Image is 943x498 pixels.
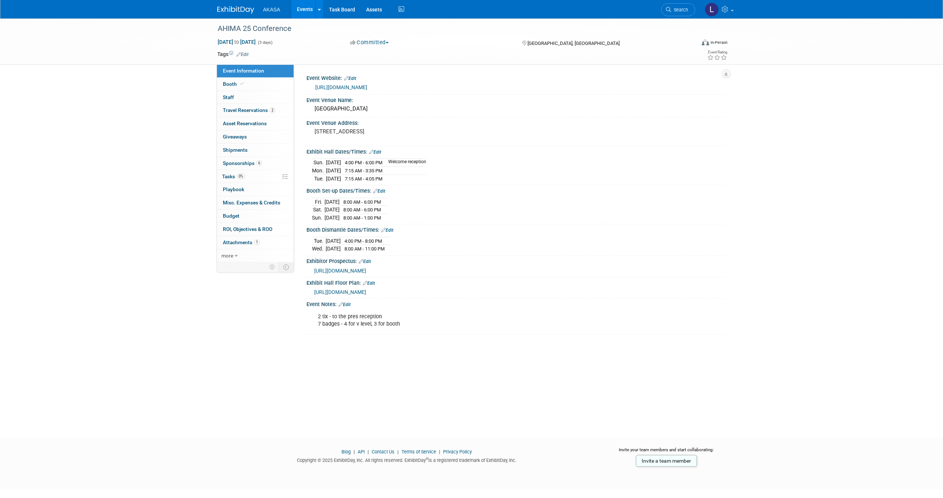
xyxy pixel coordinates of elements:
a: Edit [363,281,375,286]
div: Booth Dismantle Dates/Times: [306,224,726,234]
td: [DATE] [325,214,340,221]
span: Booth [223,81,245,87]
div: Exhibit Hall Dates/Times: [306,146,726,156]
a: [URL][DOMAIN_NAME] [314,268,366,274]
span: | [396,449,400,455]
a: [URL][DOMAIN_NAME] [315,84,367,90]
span: | [437,449,442,455]
td: Personalize Event Tab Strip [266,262,279,272]
span: 0% [237,173,245,179]
a: ROI, Objectives & ROO [217,223,294,236]
a: Event Information [217,64,294,77]
div: Exhibitor Prospectus: [306,256,726,265]
td: [DATE] [326,167,341,175]
td: Sun. [312,214,325,221]
div: 2 tix - to the pres reception 7 badges - 4 for v level, 3 for booth [313,309,645,332]
td: [DATE] [325,206,340,214]
span: Playbook [223,186,244,192]
td: [DATE] [326,237,341,245]
span: Asset Reservations [223,120,267,126]
button: Committed [348,39,392,46]
span: to [233,39,240,45]
a: Privacy Policy [443,449,472,455]
div: [GEOGRAPHIC_DATA] [312,103,720,115]
a: API [358,449,365,455]
a: Contact Us [372,449,395,455]
a: [URL][DOMAIN_NAME] [314,289,366,295]
td: [DATE] [325,198,340,206]
div: Event Rating [707,50,727,54]
img: ExhibitDay [217,6,254,14]
a: Edit [359,259,371,264]
span: 7:15 AM - 3:35 PM [345,168,382,173]
span: | [366,449,371,455]
span: Misc. Expenses & Credits [223,200,280,206]
span: ROI, Objectives & ROO [223,226,272,232]
span: Travel Reservations [223,107,275,113]
a: Attachments1 [217,236,294,249]
span: 2 [270,108,275,113]
td: Sun. [312,159,326,167]
div: Event Notes: [306,299,726,308]
div: Event Venue Address: [306,118,726,127]
span: 8:00 AM - 11:00 PM [344,246,385,252]
a: Edit [373,189,385,194]
span: Event Information [223,68,264,74]
td: Wed. [312,245,326,253]
a: Misc. Expenses & Credits [217,196,294,209]
td: [DATE] [326,159,341,167]
span: 8:00 AM - 6:00 PM [343,207,381,213]
td: Sat. [312,206,325,214]
img: Libby Monette [705,3,719,17]
i: Booth reservation complete [240,82,244,86]
td: Welcome reception [384,159,426,167]
div: Event Website: [306,73,726,82]
span: Tasks [222,173,245,179]
span: Staff [223,94,234,100]
a: Edit [344,76,356,81]
span: Sponsorships [223,160,262,166]
div: Invite your team members and start collaborating: [607,447,726,458]
a: Shipments [217,144,294,157]
a: Playbook [217,183,294,196]
span: more [221,253,233,259]
a: Edit [339,302,351,307]
a: Giveaways [217,130,294,143]
span: 4:00 PM - 8:00 PM [344,238,382,244]
span: 1 [254,239,260,245]
span: 4:00 PM - 6:00 PM [345,160,382,165]
span: Giveaways [223,134,247,140]
a: Sponsorships6 [217,157,294,170]
div: Event Venue Name: [306,95,726,104]
a: Edit [236,52,249,57]
img: Format-Inperson.png [702,39,709,45]
span: (3 days) [257,40,273,45]
a: Asset Reservations [217,117,294,130]
td: Mon. [312,167,326,175]
td: Tags [217,50,249,58]
td: Fri. [312,198,325,206]
a: more [217,249,294,262]
a: Travel Reservations2 [217,104,294,117]
td: Toggle Event Tabs [279,262,294,272]
span: 6 [256,160,262,166]
a: Staff [217,91,294,104]
a: Edit [369,150,381,155]
pre: [STREET_ADDRESS] [315,128,473,135]
td: Tue. [312,237,326,245]
sup: ® [426,457,428,461]
a: Budget [217,210,294,222]
div: Event Format [652,38,728,49]
div: Copyright © 2025 ExhibitDay, Inc. All rights reserved. ExhibitDay is a registered trademark of Ex... [217,455,596,464]
span: Search [671,7,688,13]
span: | [352,449,357,455]
div: Booth Set-up Dates/Times: [306,185,726,195]
a: Edit [381,228,393,233]
a: Terms of Service [402,449,436,455]
span: [DATE] [DATE] [217,39,256,45]
td: Tue. [312,175,326,182]
a: Blog [341,449,351,455]
span: AKASA [263,7,280,13]
span: Budget [223,213,239,219]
